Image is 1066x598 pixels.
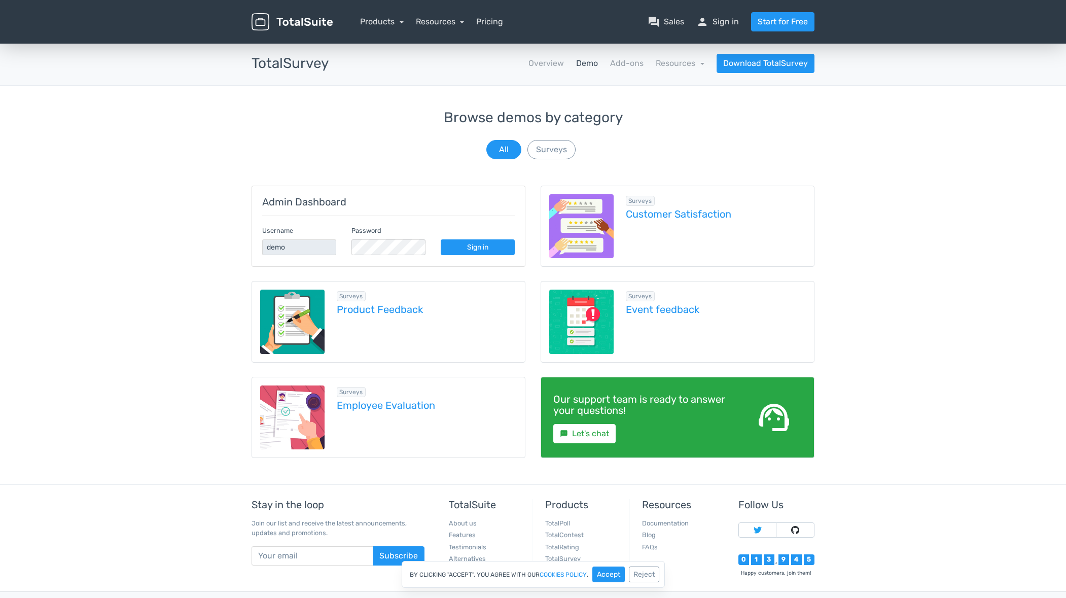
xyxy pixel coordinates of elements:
[553,424,616,443] a: smsLet's chat
[351,226,381,235] label: Password
[527,140,576,159] button: Surveys
[764,554,774,565] div: 3
[626,291,655,301] span: Browse all in Surveys
[738,554,749,565] div: 0
[449,499,525,510] h5: TotalSuite
[528,57,564,69] a: Overview
[252,56,329,72] h3: TotalSurvey
[642,543,658,551] a: FAQs
[696,16,708,28] span: person
[648,16,660,28] span: question_answer
[373,546,424,566] button: Subscribe
[656,58,704,68] a: Resources
[626,196,655,206] span: Browse all in Surveys
[751,554,762,565] div: 1
[449,555,486,562] a: Alternatives
[337,304,517,315] a: Product Feedback
[717,54,814,73] a: Download TotalSurvey
[252,110,814,126] h3: Browse demos by category
[791,554,802,565] div: 4
[560,430,568,438] small: sms
[252,546,373,566] input: Your email
[262,226,293,235] label: Username
[476,16,503,28] a: Pricing
[756,399,792,436] span: support_agent
[545,519,570,527] a: TotalPoll
[486,140,521,159] button: All
[754,526,762,534] img: Follow TotalSuite on Twitter
[441,239,515,255] a: Sign in
[545,499,621,510] h5: Products
[402,561,665,588] div: By clicking "Accept", you agree with our .
[696,16,739,28] a: personSign in
[549,290,614,354] img: event-feedback.png.webp
[610,57,644,69] a: Add-ons
[360,17,404,26] a: Products
[337,387,366,397] span: Browse all in Surveys
[252,13,333,31] img: TotalSuite for WordPress
[252,518,424,538] p: Join our list and receive the latest announcements, updates and promotions.
[778,554,789,565] div: 9
[629,567,659,582] button: Reject
[549,194,614,259] img: customer-satisfaction.png.webp
[751,12,814,31] a: Start for Free
[576,57,598,69] a: Demo
[642,531,656,539] a: Blog
[774,558,778,565] div: ,
[337,291,366,301] span: Browse all in Surveys
[545,555,581,562] a: TotalSurvey
[804,554,814,565] div: 5
[642,499,718,510] h5: Resources
[648,16,684,28] a: question_answerSales
[260,290,325,354] img: product-feedback-1.png.webp
[337,400,517,411] a: Employee Evaluation
[642,519,689,527] a: Documentation
[738,499,814,510] h5: Follow Us
[416,17,465,26] a: Resources
[791,526,799,534] img: Follow TotalSuite on Github
[449,531,476,539] a: Features
[449,543,486,551] a: Testimonials
[592,567,625,582] button: Accept
[553,394,730,416] h4: Our support team is ready to answer your questions!
[449,519,477,527] a: About us
[540,572,587,578] a: cookies policy
[545,543,579,551] a: TotalRating
[260,385,325,450] img: employee-evaluation.png.webp
[626,304,806,315] a: Event feedback
[262,196,515,207] h5: Admin Dashboard
[252,499,424,510] h5: Stay in the loop
[626,208,806,220] a: Customer Satisfaction
[545,531,584,539] a: TotalContest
